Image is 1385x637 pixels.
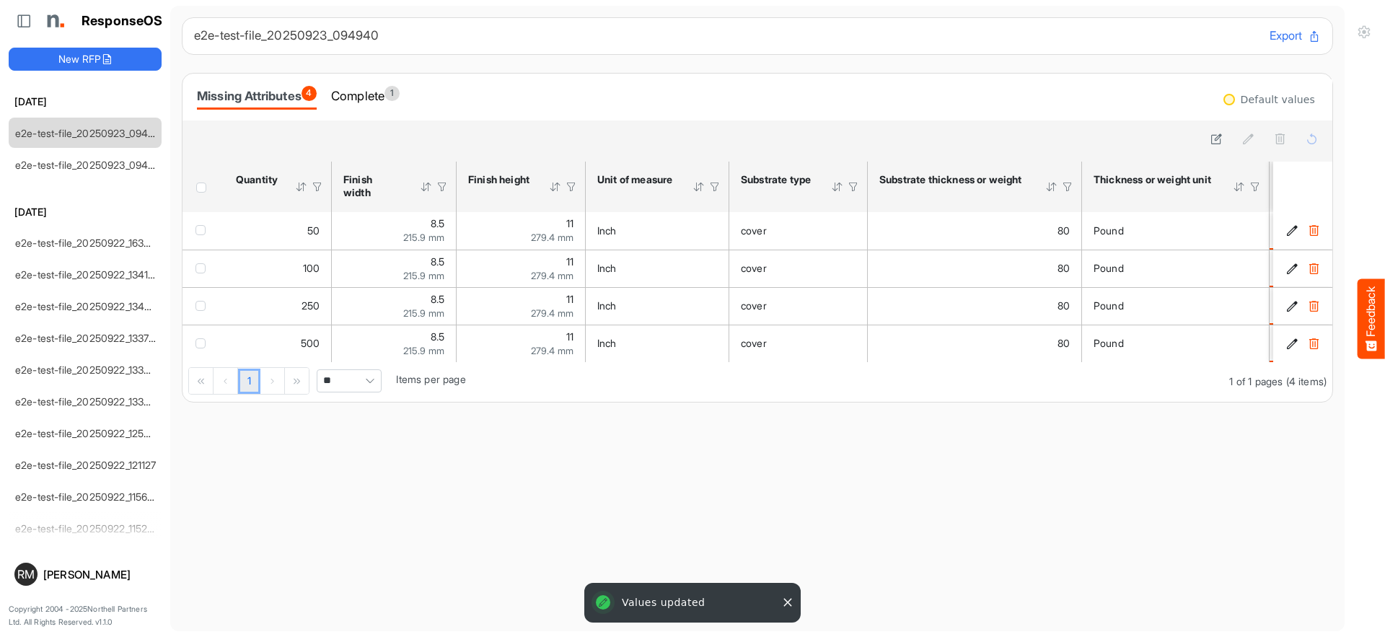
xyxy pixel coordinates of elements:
td: Inch is template cell Column Header httpsnorthellcomontologiesmapping-rulesmeasurementhasunitofme... [586,250,729,287]
button: Delete [1306,336,1321,351]
div: Default values [1241,95,1315,105]
span: cover [741,224,767,237]
span: Pound [1094,262,1124,274]
a: e2e-test-file_20250923_094821 [15,159,164,171]
button: New RFP [9,48,162,71]
span: 8.5 [431,217,444,229]
div: Values updated [587,586,798,620]
td: Pound is template cell Column Header httpsnorthellcomontologiesmapping-rulesmaterialhasmaterialth... [1082,325,1270,362]
span: Pound [1094,337,1124,349]
span: 80 [1058,337,1070,349]
td: 11 is template cell Column Header httpsnorthellcomontologiesmapping-rulesmeasurementhasfinishsize... [457,287,586,325]
span: 8.5 [431,330,444,343]
td: 11 is template cell Column Header httpsnorthellcomontologiesmapping-rulesmeasurementhasfinishsize... [457,250,586,287]
a: e2e-test-file_20250922_163414 [15,237,161,249]
td: Inch is template cell Column Header httpsnorthellcomontologiesmapping-rulesmeasurementhasunitofme... [586,325,729,362]
div: Substrate type [741,173,812,186]
a: e2e-test-file_20250922_134044 [15,300,164,312]
div: Finish width [343,173,401,199]
span: 80 [1058,262,1070,274]
td: 80 is template cell Column Header httpsnorthellcomontologiesmapping-rulesmaterialhasmaterialthick... [868,212,1082,250]
div: Missing Attributes [197,86,317,106]
div: Thickness or weight unit [1094,173,1214,186]
button: Delete [1306,299,1321,313]
td: Pound is template cell Column Header httpsnorthellcomontologiesmapping-rulesmaterialhasmaterialth... [1082,212,1270,250]
td: cover is template cell Column Header httpsnorthellcomontologiesmapping-rulesmaterialhassubstratem... [729,325,868,362]
a: e2e-test-file_20250923_094940 [15,127,167,139]
a: e2e-test-file_20250922_134123 [15,268,160,281]
a: e2e-test-file_20250922_133735 [15,332,161,344]
span: 11 [566,330,573,343]
span: 50 [307,224,320,237]
button: Edit [1285,261,1299,276]
div: Complete [331,86,400,106]
a: e2e-test-file_20250922_133214 [15,395,160,408]
span: 4 [302,86,317,101]
td: 8.5 is template cell Column Header httpsnorthellcomontologiesmapping-rulesmeasurementhasfinishsiz... [332,212,457,250]
td: 80 is template cell Column Header httpsnorthellcomontologiesmapping-rulesmaterialhasmaterialthick... [868,325,1082,362]
span: 1 [384,86,400,101]
span: 500 [301,337,320,349]
span: Inch [597,262,617,274]
button: Feedback [1358,278,1385,359]
td: cover is template cell Column Header httpsnorthellcomontologiesmapping-rulesmaterialhassubstratem... [729,250,868,287]
span: Inch [597,337,617,349]
td: Pound is template cell Column Header httpsnorthellcomontologiesmapping-rulesmaterialhasmaterialth... [1082,250,1270,287]
td: 250 is template cell Column Header httpsnorthellcomontologiesmapping-rulesorderhasquantity [224,287,332,325]
h1: ResponseOS [82,14,163,29]
td: 80 is template cell Column Header httpsnorthellcomontologiesmapping-rulesmaterialhasmaterialthick... [868,287,1082,325]
div: Filter Icon [1061,180,1074,193]
span: 11 [566,217,573,229]
div: Unit of measure [597,173,674,186]
a: Page 1 of 1 Pages [238,369,260,395]
span: Items per page [396,373,465,385]
td: 11 is template cell Column Header httpsnorthellcomontologiesmapping-rulesmeasurementhasfinishsize... [457,325,586,362]
button: Edit [1285,224,1299,238]
td: 100 is template cell Column Header httpsnorthellcomontologiesmapping-rulesorderhasquantity [224,250,332,287]
span: RM [17,568,35,580]
span: 279.4 mm [531,345,573,356]
div: Filter Icon [847,180,860,193]
span: 8.5 [431,255,444,268]
td: 8.5 is template cell Column Header httpsnorthellcomontologiesmapping-rulesmeasurementhasfinishsiz... [332,287,457,325]
span: cover [741,337,767,349]
div: Filter Icon [311,180,324,193]
div: Go to first page [189,368,214,394]
div: Finish height [468,173,530,186]
span: cover [741,299,767,312]
td: bc2fb9e6-1721-4238-925b-eda289441785 is template cell Column Header [1273,250,1335,287]
p: Copyright 2004 - 2025 Northell Partners Ltd. All Rights Reserved. v 1.1.0 [9,603,162,628]
td: 794aaf33-2f81-43ce-8980-7dea47121fd4 is template cell Column Header [1273,212,1335,250]
span: 250 [302,299,320,312]
span: Inch [597,224,617,237]
div: Pager Container [183,362,1332,402]
td: Inch is template cell Column Header httpsnorthellcomontologiesmapping-rulesmeasurementhasunitofme... [586,287,729,325]
span: (4 items) [1286,375,1327,387]
td: 11 is template cell Column Header httpsnorthellcomontologiesmapping-rulesmeasurementhasfinishsize... [457,212,586,250]
span: 1 of 1 pages [1229,375,1283,387]
span: 80 [1058,224,1070,237]
button: Delete [1306,224,1321,238]
button: Delete [1306,261,1321,276]
div: Filter Icon [708,180,721,193]
span: Pound [1094,299,1124,312]
span: 11 [566,255,573,268]
a: e2e-test-file_20250922_133449 [15,364,163,376]
div: [PERSON_NAME] [43,569,156,580]
div: Go to next page [260,368,285,394]
span: 215.9 mm [403,307,444,319]
span: 215.9 mm [403,232,444,243]
td: Inch is template cell Column Header httpsnorthellcomontologiesmapping-rulesmeasurementhasunitofme... [586,212,729,250]
a: e2e-test-file_20250922_125530 [15,427,162,439]
td: checkbox [183,325,224,362]
div: Filter Icon [1249,180,1262,193]
td: checkbox [183,250,224,287]
span: 11 [566,293,573,305]
span: 215.9 mm [403,270,444,281]
h6: e2e-test-file_20250923_094940 [194,30,1258,42]
img: Northell [40,6,69,35]
td: 8.5 is template cell Column Header httpsnorthellcomontologiesmapping-rulesmeasurementhasfinishsiz... [332,325,457,362]
button: Close [781,595,795,610]
span: 80 [1058,299,1070,312]
td: 8.5 is template cell Column Header httpsnorthellcomontologiesmapping-rulesmeasurementhasfinishsiz... [332,250,457,287]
